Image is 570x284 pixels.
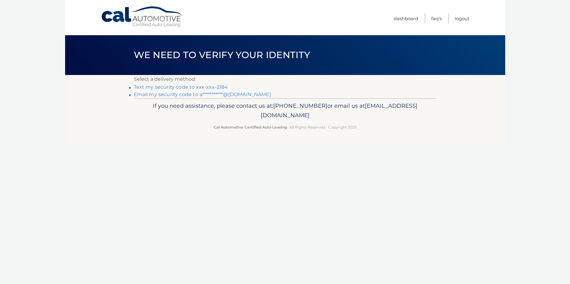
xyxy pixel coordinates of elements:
a: FAQ's [431,13,442,24]
a: Cal Automotive [101,6,183,28]
a: Text my security code to xxx-xxx-2184 [134,84,228,90]
a: Dashboard [394,13,418,24]
p: - All Rights Reserved - Copyright 2025 [138,124,432,130]
span: [PHONE_NUMBER] [273,102,327,109]
p: Select a delivery method: [134,75,436,84]
p: If you need assistance, please contact us at: or email us at [138,101,432,121]
span: We need to verify your identity [134,49,310,61]
a: Logout [455,13,469,24]
strong: Cal Automotive Certified Auto Leasing [214,125,287,129]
